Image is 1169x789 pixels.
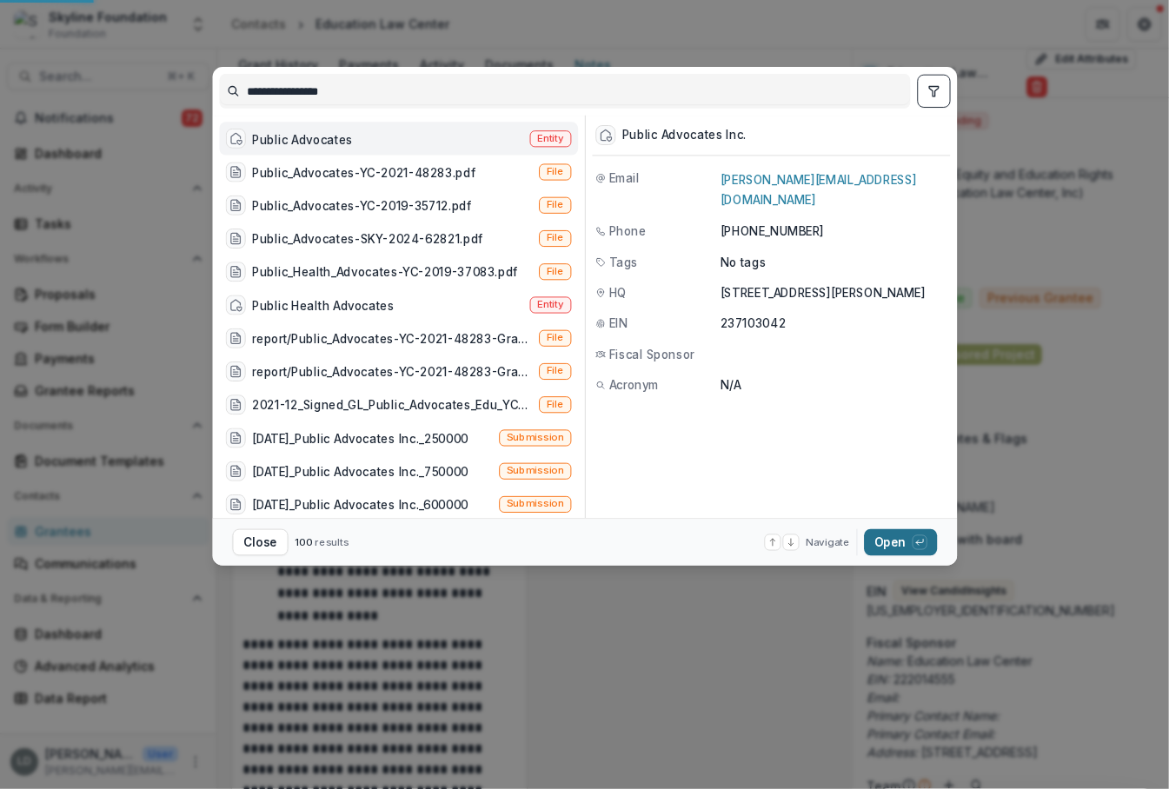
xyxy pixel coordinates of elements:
span: results [315,535,349,547]
span: File [547,365,564,377]
div: Public_Advocates-SKY-2024-62821.pdf [252,229,483,247]
div: Public_Health_Advocates-YC-2019-37083.pdf [252,262,518,280]
div: Public Advocates Inc. [622,128,747,142]
div: [DATE]_Public Advocates Inc._250000 [252,429,468,447]
p: [PHONE_NUMBER] [720,222,946,240]
p: [STREET_ADDRESS][PERSON_NAME] [720,284,946,302]
span: File [547,265,564,277]
span: Submission [507,498,564,510]
span: Fiscal Sponsor [608,345,694,362]
div: report/Public_Advocates-YC-2021-48283-Grant_Report.pdf [252,362,532,380]
div: [DATE]_Public Advocates Inc._750000 [252,462,468,480]
div: Public_Advocates-YC-2021-48283.pdf [252,163,475,181]
span: Entity [537,298,564,310]
span: Tags [608,253,637,270]
button: toggle filters [917,75,950,108]
span: Email [608,169,639,187]
span: File [547,331,564,343]
p: N/A [720,376,946,394]
div: report/Public_Advocates-YC-2021-48283-Grant_Report.pdf [252,329,532,347]
a: [PERSON_NAME][EMAIL_ADDRESS][DOMAIN_NAME] [720,173,916,207]
div: Public_Advocates-YC-2019-35712.pdf [252,196,471,214]
button: Open [864,529,937,556]
span: Submission [507,465,564,477]
span: Entity [537,132,564,144]
div: Public Advocates [252,129,353,147]
p: No tags [720,253,766,270]
span: File [547,198,564,210]
span: File [547,165,564,177]
span: EIN [608,315,628,332]
span: File [547,232,564,244]
p: 237103042 [720,315,946,332]
span: Acronym [608,376,658,394]
div: 2021-12_Signed_GL_Public_Advocates_Edu_YCF.pdf [252,395,532,413]
span: Submission [507,431,564,443]
button: Close [232,529,288,556]
span: 100 [295,535,312,547]
div: [DATE]_Public Advocates Inc._600000 [252,495,468,513]
span: HQ [608,284,626,302]
span: Phone [608,222,646,240]
div: Public Health Advocates [252,296,395,314]
span: Navigate [806,535,850,550]
span: File [547,398,564,410]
